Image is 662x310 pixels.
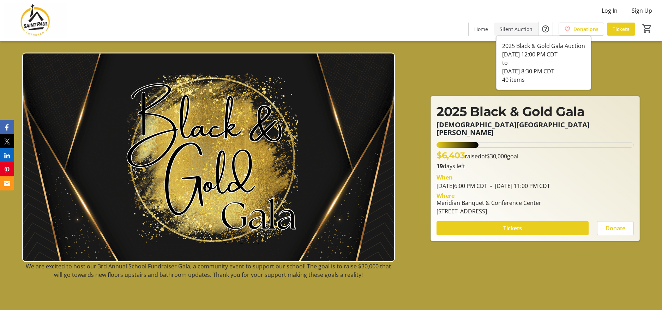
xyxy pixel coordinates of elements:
span: [DATE] 11:00 PM CDT [487,182,550,190]
span: $30,000 [487,152,507,160]
div: 21.345366666666663% of fundraising goal reached [437,142,634,148]
div: Meridian Banquet & Conference Center [437,199,541,207]
img: Saint Paul Lutheran School's Logo [4,3,67,38]
div: to [502,59,585,67]
span: Sign Up [632,6,652,15]
div: When [437,173,453,182]
span: Log In [602,6,618,15]
button: Tickets [437,221,589,235]
a: Silent Auction [494,23,538,36]
div: [DATE] 12:00 PM CDT [502,50,585,59]
a: Donations [559,23,604,36]
span: Silent Auction [500,25,532,33]
p: [DEMOGRAPHIC_DATA][GEOGRAPHIC_DATA][PERSON_NAME] [437,121,634,136]
span: [DATE] 6:00 PM CDT [437,182,487,190]
div: 40 items [502,75,585,84]
span: Tickets [613,25,630,33]
div: [DATE] 8:30 PM CDT [502,67,585,75]
button: Cart [641,22,654,35]
span: Home [474,25,488,33]
button: Log In [596,5,623,16]
div: 2025 Black & Gold Gala Auction [502,42,585,50]
p: We are excited to host our 3rd Annual School Fundraiser Gala, a community event to support our sc... [22,262,395,279]
img: Campaign CTA Media Photo [22,53,395,262]
button: Sign Up [626,5,658,16]
button: Help [538,22,553,36]
span: 19 [437,162,443,170]
div: Where [437,193,455,199]
p: 2025 Black & Gold Gala [437,102,634,121]
span: - [487,182,495,190]
span: Tickets [503,224,522,232]
button: Donate [597,221,634,235]
p: raised of goal [437,149,518,162]
span: Donations [573,25,598,33]
span: Donate [606,224,625,232]
a: Tickets [607,23,635,36]
span: $6,403 [437,150,465,160]
a: Home [469,23,494,36]
div: [STREET_ADDRESS] [437,207,541,215]
p: days left [437,162,634,170]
